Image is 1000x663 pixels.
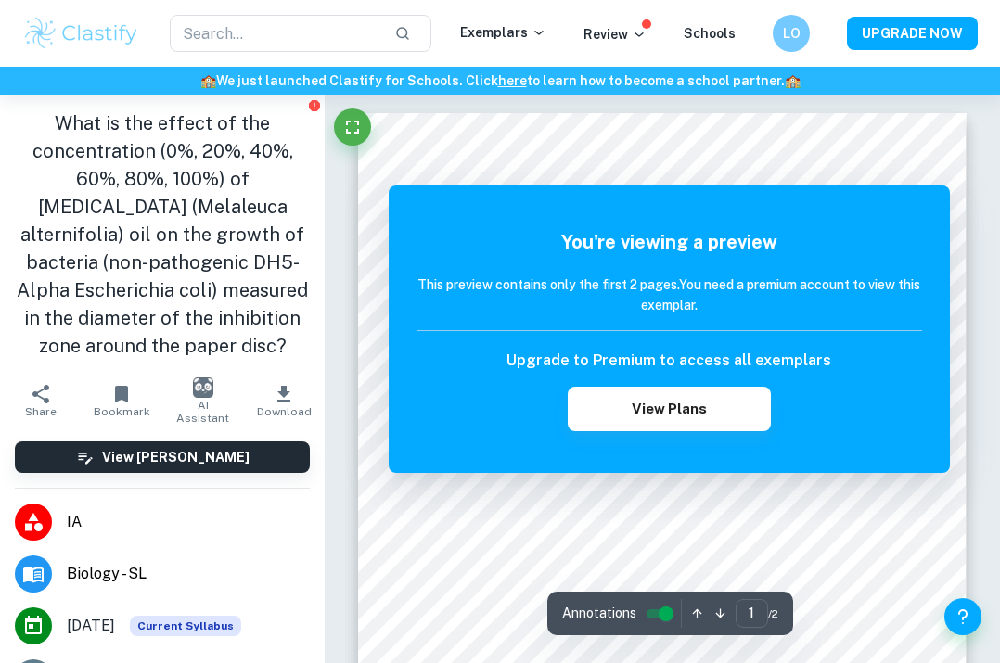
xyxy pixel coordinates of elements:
span: IA [67,511,310,533]
span: Biology - SL [67,563,310,585]
input: Search... [170,15,379,52]
a: here [498,73,527,88]
span: [DATE] [67,615,115,637]
span: AI Assistant [173,399,233,425]
h6: We just launched Clastify for Schools. Click to learn how to become a school partner. [4,70,996,91]
img: AI Assistant [193,377,213,398]
button: Report issue [307,98,321,112]
a: Schools [684,26,736,41]
h6: LO [781,23,802,44]
span: Annotations [562,604,636,623]
h6: This preview contains only the first 2 pages. You need a premium account to view this exemplar. [417,274,923,315]
div: This exemplar is based on the current syllabus. Feel free to refer to it for inspiration/ideas wh... [130,616,241,636]
h1: What is the effect of the concentration (0%, 20%, 40%, 60%, 80%, 100%) of [MEDICAL_DATA] (Melaleu... [15,109,310,360]
button: UPGRADE NOW [847,17,978,50]
span: Share [25,405,57,418]
p: Exemplars [460,22,546,43]
button: Download [244,375,326,427]
span: 🏫 [785,73,801,88]
button: View [PERSON_NAME] [15,441,310,473]
button: LO [773,15,810,52]
button: View Plans [568,387,770,431]
button: Help and Feedback [944,598,981,635]
span: Download [257,405,312,418]
img: Clastify logo [22,15,140,52]
h6: View [PERSON_NAME] [102,447,250,467]
h5: You're viewing a preview [417,228,923,256]
h6: Upgrade to Premium to access all exemplars [506,350,831,372]
span: 🏫 [200,73,216,88]
span: Bookmark [94,405,150,418]
button: Bookmark [82,375,163,427]
span: Current Syllabus [130,616,241,636]
span: / 2 [768,606,778,622]
button: AI Assistant [162,375,244,427]
p: Review [583,24,647,45]
button: Fullscreen [334,108,371,146]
